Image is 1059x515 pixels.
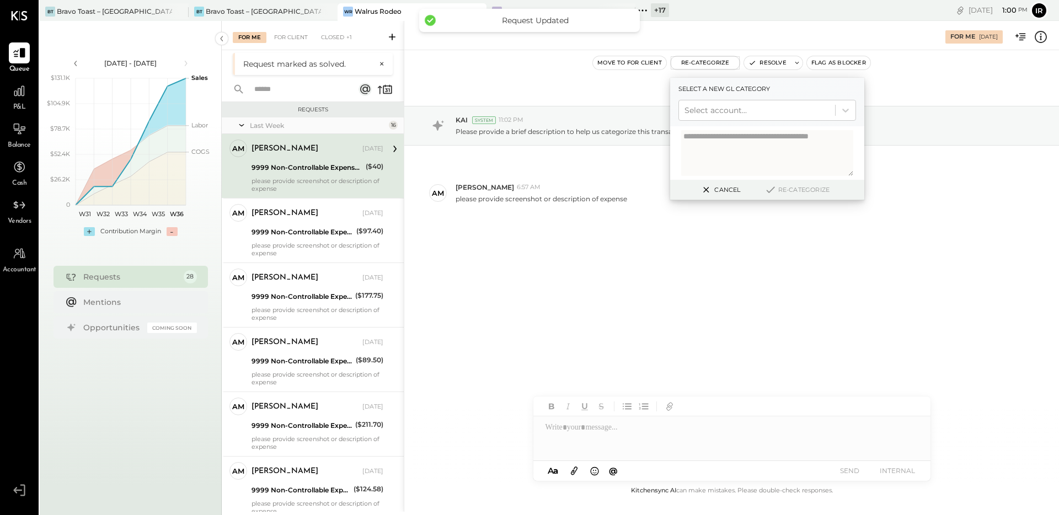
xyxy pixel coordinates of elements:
div: ($211.70) [355,419,383,430]
div: Contribution Margin [100,227,161,236]
button: Unordered List [620,399,634,414]
div: BT [194,7,204,17]
div: [PERSON_NAME] [252,337,318,348]
span: +1 [346,34,352,41]
button: Aa [544,465,562,477]
span: Vendors [8,217,31,227]
div: 9999 Non-Controllable Expenses:Other Income and Expenses:To Be Classified P&L [252,420,352,431]
div: 9999 Non-Controllable Expenses:Other Income and Expenses:To Be Classified P&L [252,162,362,173]
text: $131.1K [51,74,70,82]
div: ($97.40) [356,226,383,237]
button: Italic [561,399,575,414]
div: please provide screenshot or description of expense [252,177,383,192]
text: W34 [133,210,147,218]
div: 28 [184,270,197,283]
div: System [472,116,496,124]
div: [PERSON_NAME] [252,208,318,219]
text: W36 [169,210,183,218]
div: For Me [233,32,266,43]
span: 11:02 PM [499,116,523,125]
div: copy link [955,4,966,16]
text: $52.4K [50,150,70,158]
button: Re-Categorize [761,183,833,196]
div: [DATE] [362,403,383,411]
div: ($124.58) [354,484,383,495]
a: Balance [1,119,38,151]
button: Flag as Blocker [807,56,870,69]
div: For Client [269,32,313,43]
div: BT [45,7,55,17]
button: Resolve [744,56,790,69]
a: Cash [1,157,38,189]
span: 6:57 AM [517,183,541,192]
button: Underline [577,399,592,414]
span: a [553,465,558,476]
div: AM [232,143,244,154]
a: Accountant [1,243,38,275]
text: W35 [152,210,165,218]
div: [PERSON_NAME] [252,143,318,154]
text: COGS [191,148,210,155]
div: Requests [83,271,178,282]
text: $78.7K [50,125,70,132]
div: 9999 Non-Controllable Expenses:Other Income and Expenses:To Be Classified P&L [252,356,352,367]
span: @ [609,465,618,476]
text: 0 [66,201,70,208]
div: [DATE] [979,33,998,41]
div: Mentions [83,297,191,308]
div: please provide screenshot or description of expense [252,242,383,257]
span: P&L [13,103,26,112]
div: [DATE] [362,338,383,347]
div: AM [232,272,244,283]
a: Queue [1,42,38,74]
div: [DATE] [362,273,383,282]
div: + 17 [651,3,669,17]
div: [DATE] [362,209,383,218]
div: WR [343,7,353,17]
div: 16 [389,121,398,130]
div: 9999 Non-Controllable Expenses:Other Income and Expenses:To Be Classified P&L [252,291,352,302]
text: W33 [115,210,128,218]
span: Queue [9,65,30,74]
text: W31 [78,210,90,218]
p: Please provide a brief description to help us categorize this transaction. [456,127,691,136]
button: @ [606,464,621,478]
div: Coming Soon [147,323,197,333]
div: ($89.50) [356,355,383,366]
div: [PERSON_NAME] [252,272,318,283]
text: $104.9K [47,99,70,107]
div: Request Updated [441,15,629,25]
text: W32 [97,210,110,218]
a: P&L [1,81,38,112]
div: [PERSON_NAME] [252,466,318,477]
div: please provide screenshot or description of expense [252,435,383,450]
div: [DATE] [362,467,383,476]
div: [DATE] [969,5,1028,15]
div: + [84,227,95,236]
span: Cash [12,179,26,189]
div: [DATE] [362,144,383,153]
div: 9999 Non-Controllable Expenses:Other Income and Expenses:To Be Classified P&L [252,227,353,238]
div: ($40) [366,161,383,172]
div: AM [232,466,244,476]
div: AM [232,337,244,347]
div: Opportunities [83,322,142,333]
text: $26.2K [50,175,70,183]
div: BD [492,7,502,17]
button: Ordered List [637,399,651,414]
p: please provide screenshot or description of expense [456,194,627,203]
div: AM [432,188,444,199]
span: [PERSON_NAME] [456,183,514,192]
div: Walrus Rodeo [355,7,402,16]
span: Accountant [3,265,36,275]
div: Last Week [250,121,386,130]
span: KAI [456,115,468,125]
div: AM [232,208,244,218]
button: Move to for client [593,56,666,69]
button: Re-Categorize [671,56,740,69]
button: Bold [544,399,559,414]
button: Cancel [696,183,744,197]
button: Ir [1030,2,1048,19]
div: please provide screenshot or description of expense [252,371,383,386]
span: Balance [8,141,31,151]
